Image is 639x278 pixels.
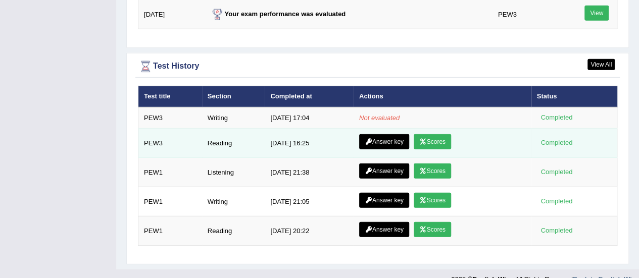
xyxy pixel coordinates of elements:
[138,216,202,246] td: PEW1
[202,187,265,216] td: Writing
[265,158,354,187] td: [DATE] 21:38
[359,222,409,237] a: Answer key
[265,187,354,216] td: [DATE] 21:05
[359,134,409,149] a: Answer key
[138,86,202,107] th: Test title
[202,158,265,187] td: Listening
[138,59,617,74] div: Test History
[265,86,354,107] th: Completed at
[537,196,576,207] div: Completed
[138,107,202,129] td: PEW3
[202,107,265,129] td: Writing
[202,129,265,158] td: Reading
[414,134,451,149] a: Scores
[537,113,576,123] div: Completed
[359,163,409,179] a: Answer key
[265,107,354,129] td: [DATE] 17:04
[359,193,409,208] a: Answer key
[537,167,576,178] div: Completed
[138,187,202,216] td: PEW1
[202,86,265,107] th: Section
[537,138,576,148] div: Completed
[202,216,265,246] td: Reading
[354,86,531,107] th: Actions
[587,59,615,70] a: View All
[138,129,202,158] td: PEW3
[210,10,346,18] strong: Your exam performance was evaluated
[359,114,400,122] em: Not evaluated
[584,6,609,21] a: View
[138,158,202,187] td: PEW1
[537,226,576,236] div: Completed
[531,86,617,107] th: Status
[414,193,451,208] a: Scores
[414,163,451,179] a: Scores
[265,216,354,246] td: [DATE] 20:22
[414,222,451,237] a: Scores
[265,129,354,158] td: [DATE] 16:25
